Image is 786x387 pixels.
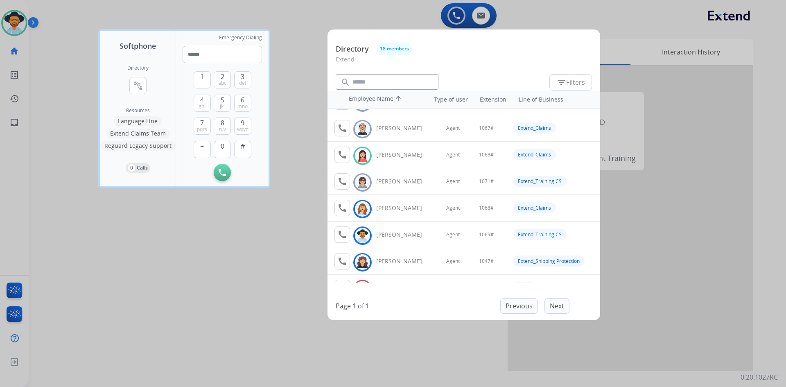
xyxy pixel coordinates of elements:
span: Agent [446,258,460,265]
mat-icon: call [337,150,347,160]
span: Agent [446,178,460,185]
span: 8 [221,118,224,128]
mat-icon: call [337,203,347,213]
button: # [234,141,251,158]
span: wxyz [237,126,248,133]
p: Calls [137,164,148,172]
span: 3 [241,72,244,81]
span: 1068# [479,205,494,211]
span: abc [218,80,226,86]
div: Agent [513,282,536,293]
img: call-button [219,169,226,176]
div: [PERSON_NAME] [376,124,431,132]
img: avatar [357,176,368,189]
mat-icon: arrow_upward [393,95,403,104]
th: Type of user [422,91,472,108]
div: Extend_Training CS [513,176,567,187]
mat-icon: connect_without_contact [133,81,143,91]
button: 6mno [234,95,251,112]
span: Resources [126,107,150,114]
span: 1047# [479,258,494,265]
mat-icon: filter_list [556,77,566,87]
span: 1071# [479,178,494,185]
button: 9wxyz [234,118,251,135]
span: 0 [221,141,224,151]
div: [PERSON_NAME] [376,177,431,186]
span: + [200,141,204,151]
th: Employee Name [345,91,418,109]
p: Directory [336,43,369,54]
p: 0 [128,164,135,172]
div: Extend_Claims [513,202,556,213]
button: 1 [194,71,211,88]
span: Agent [446,125,460,131]
span: Filters [556,77,585,87]
mat-icon: call [337,177,347,186]
div: Extend_Shipping Protection [513,256,585,267]
span: 5 [221,95,224,105]
button: Language Line [114,116,162,126]
span: 1063# [479,152,494,158]
span: Emergency Dialing [219,34,262,41]
span: 4 [200,95,204,105]
button: 5jkl [214,95,231,112]
mat-icon: call [337,256,347,266]
span: Softphone [120,40,156,52]
span: Agent [446,205,460,211]
span: # [241,141,245,151]
h2: Directory [127,65,149,71]
mat-icon: call [337,123,347,133]
div: [PERSON_NAME] [376,231,431,239]
span: 1069# [479,231,494,238]
span: def [239,80,246,86]
button: Reguard Legacy Support [100,141,176,151]
img: avatar [357,229,368,242]
mat-icon: call [337,230,347,240]
span: 1067# [479,125,494,131]
span: jkl [220,103,225,110]
div: Extend_Claims [513,149,556,160]
mat-icon: search [341,77,350,87]
button: 2abc [214,71,231,88]
span: 9 [241,118,244,128]
img: avatar [357,123,368,136]
span: 6 [241,95,244,105]
img: avatar [357,149,368,162]
button: 7pqrs [194,118,211,135]
div: [PERSON_NAME] [376,257,431,265]
button: 4ghi [194,95,211,112]
p: Page [336,301,351,311]
span: 2 [221,72,224,81]
button: 8tuv [214,118,231,135]
button: 0Calls [126,163,150,173]
div: Extend_Training CS [513,229,567,240]
button: Filters [549,74,592,91]
span: mno [237,103,248,110]
th: Extension [476,91,510,108]
div: [PERSON_NAME] [376,204,431,212]
span: ghi [199,103,206,110]
p: 0.20.1027RC [741,372,778,382]
img: avatar [357,256,368,269]
button: 0 [214,141,231,158]
p: Extend [336,55,592,70]
span: tuv [219,126,226,133]
button: Extend Claims Team [106,129,170,138]
img: avatar [357,203,368,215]
button: 18 members [377,43,412,55]
th: Line of Business [515,91,596,108]
p: of [358,301,364,311]
span: Agent [446,231,460,238]
span: pqrs [197,126,207,133]
span: 7 [200,118,204,128]
button: 3def [234,71,251,88]
span: 1 [200,72,204,81]
span: Agent [446,152,460,158]
button: + [194,141,211,158]
div: Extend_Claims [513,122,556,134]
div: [PERSON_NAME] [376,151,431,159]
